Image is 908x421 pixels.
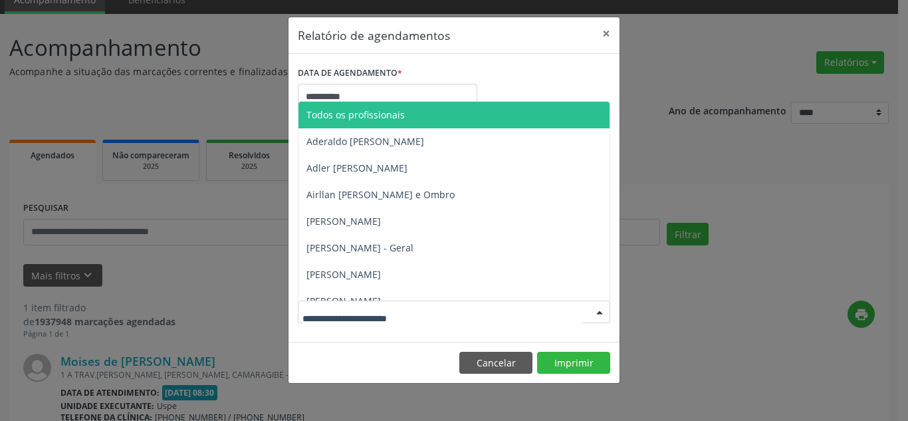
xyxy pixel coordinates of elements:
span: Airllan [PERSON_NAME] e Ombro [306,188,455,201]
span: Todos os profissionais [306,108,405,121]
label: DATA DE AGENDAMENTO [298,63,402,84]
h5: Relatório de agendamentos [298,27,450,44]
span: Aderaldo [PERSON_NAME] [306,135,424,148]
span: [PERSON_NAME] [306,295,381,307]
button: Close [593,17,620,50]
button: Imprimir [537,352,610,374]
button: Cancelar [459,352,532,374]
span: [PERSON_NAME] - Geral [306,241,413,254]
span: Adler [PERSON_NAME] [306,162,407,174]
span: [PERSON_NAME] [306,215,381,227]
span: [PERSON_NAME] [306,268,381,281]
